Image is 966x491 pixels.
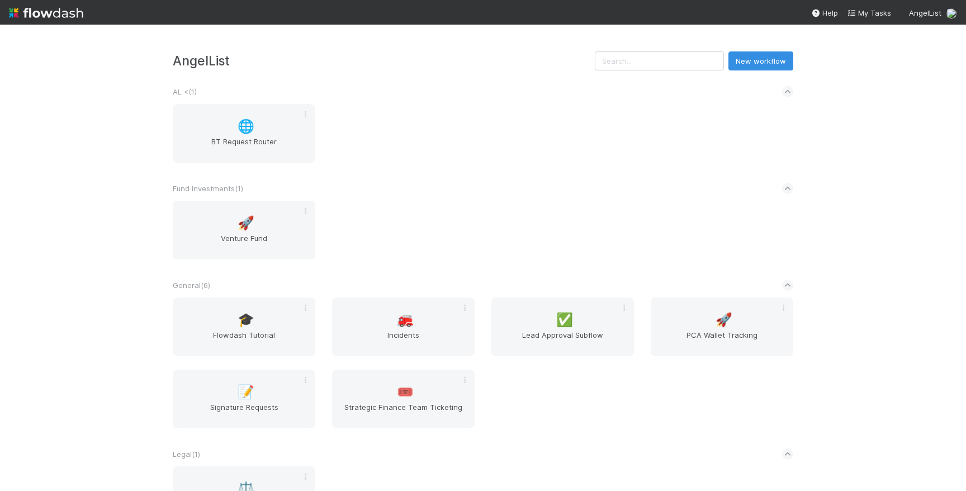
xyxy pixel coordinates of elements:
[173,298,315,356] a: 🎓Flowdash Tutorial
[496,329,629,352] span: Lead Approval Subflow
[909,8,941,17] span: AngelList
[397,313,414,327] span: 🚒
[491,298,634,356] a: ✅Lead Approval Subflow
[173,281,210,290] span: General ( 6 )
[332,370,475,428] a: 🎟️Strategic Finance Team Ticketing
[728,51,793,70] button: New workflow
[238,313,254,327] span: 🎓
[332,298,475,356] a: 🚒Incidents
[716,313,732,327] span: 🚀
[177,329,311,352] span: Flowdash Tutorial
[238,119,254,134] span: 🌐
[9,3,83,22] img: logo-inverted-e16ddd16eac7371096b0.svg
[847,8,891,17] span: My Tasks
[946,8,957,19] img: avatar_e1f102a8-6aea-40b1-874c-e2ab2da62ba9.png
[173,53,595,68] h3: AngelList
[173,450,200,459] span: Legal ( 1 )
[177,136,311,158] span: BT Request Router
[173,87,197,96] span: AL < ( 1 )
[337,329,470,352] span: Incidents
[655,329,789,352] span: PCA Wallet Tracking
[238,385,254,399] span: 📝
[177,233,311,255] span: Venture Fund
[173,104,315,163] a: 🌐BT Request Router
[847,7,891,18] a: My Tasks
[173,201,315,259] a: 🚀Venture Fund
[173,184,243,193] span: Fund Investments ( 1 )
[811,7,838,18] div: Help
[595,51,724,70] input: Search...
[651,298,793,356] a: 🚀PCA Wallet Tracking
[238,216,254,230] span: 🚀
[337,402,470,424] span: Strategic Finance Team Ticketing
[177,402,311,424] span: Signature Requests
[556,313,573,327] span: ✅
[397,385,414,399] span: 🎟️
[173,370,315,428] a: 📝Signature Requests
